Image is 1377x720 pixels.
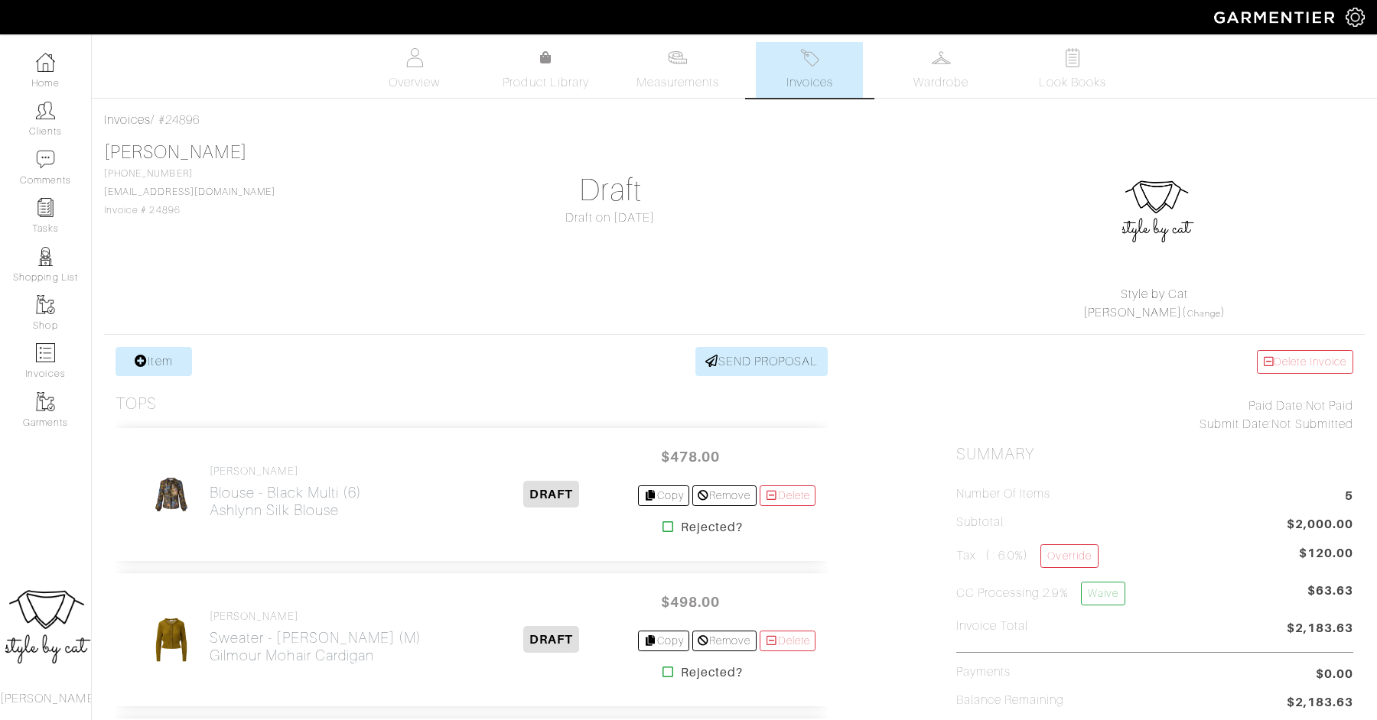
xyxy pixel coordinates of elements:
a: Copy [638,631,689,651]
a: Overview [361,42,468,98]
h5: Number of Items [956,487,1051,501]
span: $63.63 [1307,582,1353,611]
a: Invoices [104,113,151,127]
span: [PHONE_NUMBER] Invoice # 24896 [104,168,275,216]
h5: Payments [956,665,1011,679]
h5: Invoice Total [956,619,1029,634]
span: Product Library [503,73,589,92]
img: comment-icon-a0a6a9ef722e966f86d9cbdc48e553b5cf19dbc54f86b18d962a5391bc8f6eb6.png [36,150,55,169]
span: $2,183.63 [1287,693,1353,714]
img: orders-27d20c2124de7fd6de4e0e44c1d41de31381a507db9b33961299e4e07d508b8c.svg [800,48,819,67]
img: garmentier-logo-header-white-b43fb05a5012e4ada735d5af1a66efaba907eab6374d6393d1fbf88cb4ef424d.png [1206,4,1346,31]
h5: CC Processing 2.9% [956,582,1125,605]
a: Delete Invoice [1257,350,1353,374]
a: Remove [692,485,756,506]
a: Style by Cat [1121,287,1189,301]
a: [PERSON_NAME] [104,142,247,162]
span: $498.00 [644,585,736,618]
img: gear-icon-white-bd11855cb880d31180b6d7d6211b90ccbf57a29d726f0c71d8c61bd08dd39cc2.png [1346,8,1365,27]
a: [PERSON_NAME] Blouse - Black Multi (6)Ashlynn Silk Blouse [210,465,362,519]
span: DRAFT [523,481,579,508]
a: [PERSON_NAME] [1083,306,1183,319]
img: reminder-icon-8004d30b9f0a5d33ae49ab947aed9ed385cf756f9e5892f1edd6e32f2345188e.png [36,198,55,217]
span: Paid Date: [1248,399,1306,413]
a: Measurements [624,42,732,98]
span: $0.00 [1316,665,1353,683]
img: wardrobe-487a4870c1b7c33e795ec22d11cfc2ed9d08956e64fb3008fe2437562e282088.svg [932,48,951,67]
h3: Tops [116,394,157,414]
img: measurements-466bbee1fd09ba9460f595b01e5d73f9e2bff037440d3c8f018324cb6cdf7a4a.svg [668,48,687,67]
h5: Tax ( : 6.0%) [956,544,1099,568]
h5: Balance Remaining [956,693,1065,708]
a: Product Library [493,49,600,92]
img: basicinfo-40fd8af6dae0f16599ec9e87c0ef1c0a1fdea2edbe929e3d69a839185d80c458.svg [405,48,424,67]
img: garments-icon-b7da505a4dc4fd61783c78ac3ca0ef83fa9d6f193b1c9dc38574b1d14d53ca28.png [36,295,55,314]
img: orders-icon-0abe47150d42831381b5fb84f609e132dff9fe21cb692f30cb5eec754e2cba89.png [36,343,55,362]
h5: Subtotal [956,515,1004,530]
img: 2509KA1990732_MOSS_FLAT_3df7479d-3f71-4082-aa37-a1dbb77316d5.jpeg [145,608,197,672]
span: Measurements [636,73,720,92]
img: garments-icon-b7da505a4dc4fd61783c78ac3ca0ef83fa9d6f193b1c9dc38574b1d14d53ca28.png [36,392,55,411]
a: Item [116,347,192,376]
div: Draft on [DATE] [412,209,809,227]
span: $2,183.63 [1287,619,1353,640]
span: Overview [389,73,440,92]
a: Delete [760,631,816,651]
span: 5 [1345,487,1353,508]
a: SEND PROPOSAL [695,347,828,376]
img: todo-9ac3debb85659649dc8f770b8b6100bb5dab4b48dedcbae339e5042a72dfd3cc.svg [1063,48,1082,67]
span: Look Books [1039,73,1107,92]
h2: Summary [956,445,1353,464]
span: $2,000.00 [1287,515,1353,536]
span: Submit Date: [1200,417,1272,431]
img: LOGO.jpg [1118,178,1194,255]
span: $120.00 [1299,544,1353,563]
img: dashboard-icon-dbcd8f5a0b271acd01030246c82b418ddd0df26cd7fceb0bd07c9910d44c42f6.png [36,53,55,72]
a: Remove [692,631,756,651]
a: Wardrobe [887,42,994,98]
div: ( ) [962,285,1346,322]
div: Not Paid Not Submitted [956,397,1353,433]
a: [PERSON_NAME] Sweater - [PERSON_NAME] (M)Gilmour Mohair Cardigan [210,610,422,664]
h2: Blouse - Black Multi (6) Ashlynn Silk Blouse [210,484,362,519]
span: Invoices [786,73,833,92]
img: 2509CH394500_BLACK_MULTI_FLAT_69e8cb81-8f6e-4d8d-bba9-f66a7ad4d1b8.jpeg [145,462,197,527]
a: Delete [760,485,816,506]
a: Look Books [1019,42,1126,98]
span: $478.00 [644,440,736,473]
h4: [PERSON_NAME] [210,465,362,478]
a: Override [1040,544,1098,568]
a: Copy [638,485,689,506]
a: Waive [1081,582,1125,605]
h1: Draft [412,172,809,209]
div: / #24896 [104,111,1365,129]
h2: Sweater - [PERSON_NAME] (M) Gilmour Mohair Cardigan [210,629,422,664]
a: Change [1187,309,1221,318]
strong: Rejected? [681,663,743,682]
span: Wardrobe [913,73,968,92]
a: [EMAIL_ADDRESS][DOMAIN_NAME] [104,186,275,197]
h4: [PERSON_NAME] [210,610,422,623]
img: stylists-icon-eb353228a002819b7ec25b43dbf5f0378dd9e0616d9560372ff212230b889e62.png [36,247,55,266]
strong: Rejected? [681,518,743,537]
span: DRAFT [523,626,579,653]
img: clients-icon-6bae9207a08558b7cb47a8932f037763ab4055f8c8b6bfacd5dc20c3e0201464.png [36,101,55,120]
a: Invoices [756,42,863,98]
